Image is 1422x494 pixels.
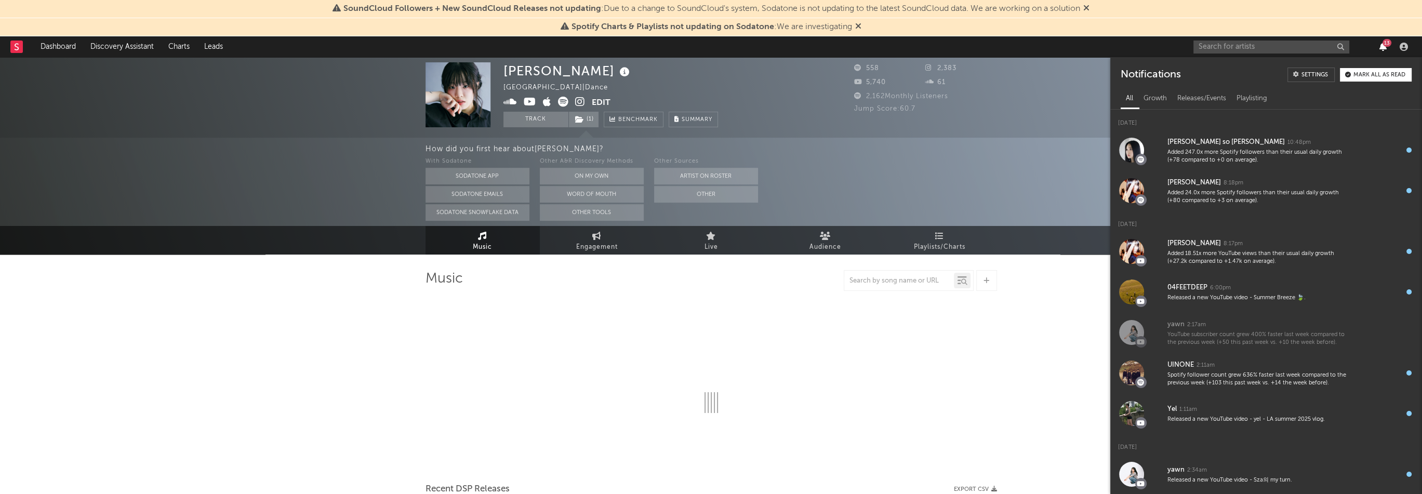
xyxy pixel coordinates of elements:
[1287,68,1335,82] a: Settings
[809,241,841,253] span: Audience
[1167,177,1221,189] div: [PERSON_NAME]
[1083,5,1089,13] span: Dismiss
[1167,282,1207,294] div: 04FEETDEEP
[618,114,658,126] span: Benchmark
[604,112,663,127] a: Benchmark
[503,112,568,127] button: Track
[1340,68,1412,82] button: Mark all as read
[572,23,852,31] span: : We are investigating
[197,36,230,57] a: Leads
[1231,90,1272,108] div: Playlisting
[1224,179,1243,187] div: 8:18pm
[954,486,997,492] button: Export CSV
[473,241,492,253] span: Music
[1167,149,1350,165] div: Added 247.0x more Spotify followers than their usual daily growth (+78 compared to +0 on average).
[503,62,632,79] div: [PERSON_NAME]
[33,36,83,57] a: Dashboard
[883,226,997,255] a: Playlists/Charts
[1167,476,1350,484] div: Released a new YouTube video - Sza의 my turn.
[705,241,718,253] span: Live
[1167,250,1350,266] div: Added 18.51x more YouTube views than their usual daily growth (+27.2k compared to +1.47k on avera...
[1167,416,1350,423] div: Released a new YouTube video - yel - LA summer 2025 vlog.
[343,5,1080,13] span: : Due to a change to SoundCloud's system, Sodatone is not updating to the latest SoundCloud data....
[1167,331,1350,347] div: YouTube subscriber count grew 400% faster last week compared to the previous week (+50 this past ...
[1110,272,1422,312] a: 04FEETDEEP6:00pmReleased a new YouTube video - Summer Breeze 🍃.
[426,204,529,221] button: Sodatone Snowflake Data
[1287,139,1311,146] div: 10:48pm
[540,226,654,255] a: Engagement
[1353,72,1405,78] div: Mark all as read
[1172,90,1231,108] div: Releases/Events
[855,23,861,31] span: Dismiss
[592,97,610,110] button: Edit
[654,155,758,168] div: Other Sources
[925,65,956,72] span: 2,383
[654,186,758,203] button: Other
[669,112,718,127] button: Summary
[540,155,644,168] div: Other A&R Discovery Methods
[1121,68,1180,82] div: Notifications
[854,79,886,86] span: 5,740
[1167,189,1350,205] div: Added 24.0x more Spotify followers than their usual daily growth (+80 compared to +3 on average).
[1193,41,1349,54] input: Search for artists
[1379,43,1387,51] button: 13
[1121,90,1138,108] div: All
[1110,110,1422,130] div: [DATE]
[844,277,954,285] input: Search by song name or URL
[1167,371,1350,388] div: Spotify follower count grew 636% faster last week compared to the previous week (+103 this past w...
[426,155,529,168] div: With Sodatone
[768,226,883,255] a: Audience
[1138,90,1172,108] div: Growth
[654,226,768,255] a: Live
[576,241,618,253] span: Engagement
[1110,130,1422,170] a: [PERSON_NAME] so [PERSON_NAME]10:48pmAdded 247.0x more Spotify followers than their usual daily g...
[1197,362,1215,369] div: 2:11am
[1110,312,1422,353] a: yawn2:17amYouTube subscriber count grew 400% faster last week compared to the previous week (+50 ...
[1110,353,1422,393] a: UINONE2:11amSpotify follower count grew 636% faster last week compared to the previous week (+103...
[1179,406,1197,413] div: 1:11am
[1167,318,1185,331] div: yawn
[1167,237,1221,250] div: [PERSON_NAME]
[572,23,774,31] span: Spotify Charts & Playlists not updating on Sodatone
[569,112,599,127] button: (1)
[503,82,620,94] div: [GEOGRAPHIC_DATA] | Dance
[540,168,644,184] button: On My Own
[1110,434,1422,454] div: [DATE]
[426,168,529,184] button: Sodatone App
[1187,466,1207,474] div: 2:34am
[1224,240,1243,248] div: 8:17pm
[925,79,946,86] span: 61
[1110,231,1422,272] a: [PERSON_NAME]8:17pmAdded 18.51x more YouTube views than their usual daily growth (+27.2k compared...
[854,105,915,112] span: Jump Score: 60.7
[1110,211,1422,231] div: [DATE]
[1167,136,1285,149] div: [PERSON_NAME] so [PERSON_NAME]
[1167,464,1185,476] div: yawn
[854,65,879,72] span: 558
[161,36,197,57] a: Charts
[568,112,599,127] span: ( 1 )
[343,5,601,13] span: SoundCloud Followers + New SoundCloud Releases not updating
[914,241,965,253] span: Playlists/Charts
[1167,294,1350,302] div: Released a new YouTube video - Summer Breeze 🍃.
[682,117,712,123] span: Summary
[540,204,644,221] button: Other Tools
[1187,321,1206,329] div: 2:17am
[540,186,644,203] button: Word Of Mouth
[1110,170,1422,211] a: [PERSON_NAME]8:18pmAdded 24.0x more Spotify followers than their usual daily growth (+80 compared...
[1167,403,1177,416] div: Yel
[1210,284,1231,292] div: 6:00pm
[1301,72,1328,78] div: Settings
[1167,359,1194,371] div: UINONE
[426,226,540,255] a: Music
[654,168,758,184] button: Artist on Roster
[426,186,529,203] button: Sodatone Emails
[854,93,948,100] span: 2,162 Monthly Listeners
[1110,393,1422,434] a: Yel1:11amReleased a new YouTube video - yel - LA summer 2025 vlog.
[83,36,161,57] a: Discovery Assistant
[1383,39,1391,47] div: 13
